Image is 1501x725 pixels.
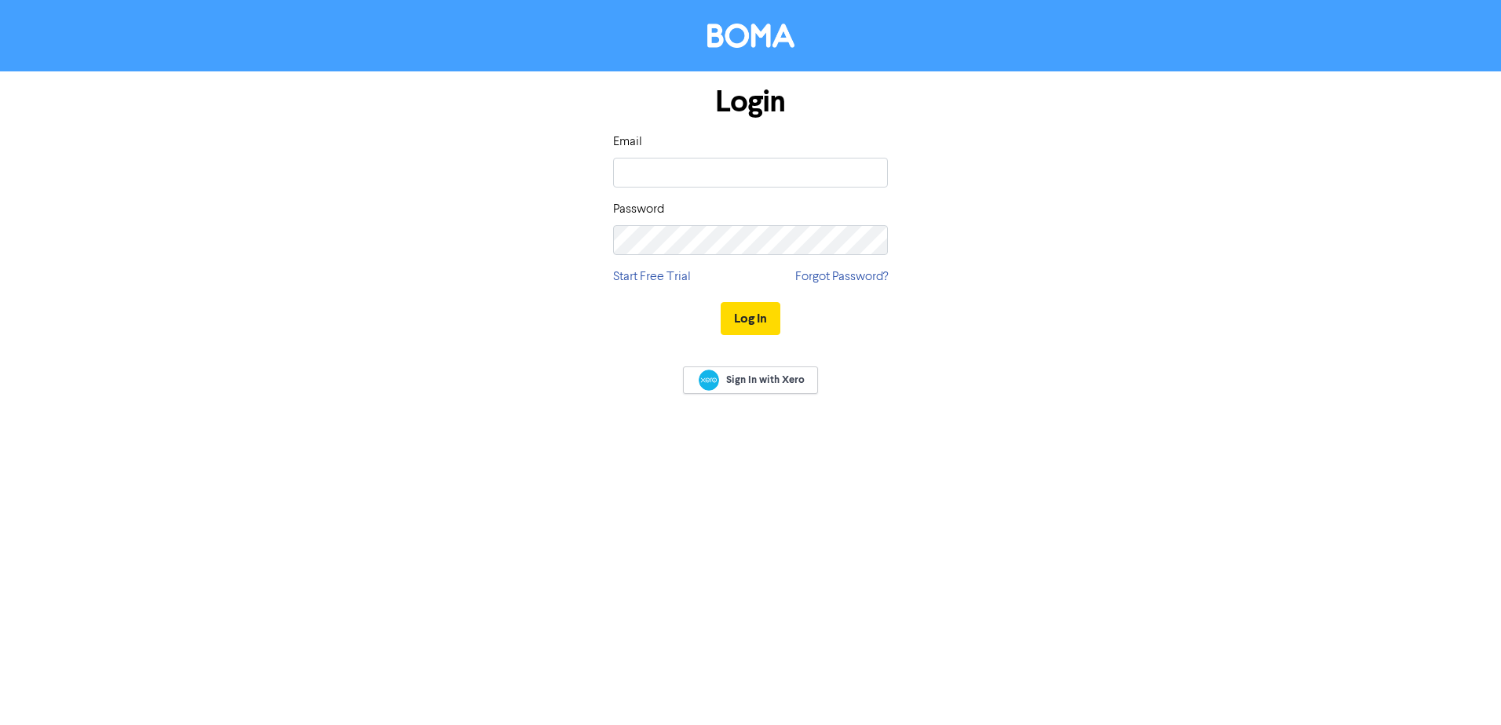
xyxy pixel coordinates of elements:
[613,268,691,286] a: Start Free Trial
[613,133,642,151] label: Email
[699,370,719,391] img: Xero logo
[721,302,780,335] button: Log In
[707,24,794,48] img: BOMA Logo
[726,373,805,387] span: Sign In with Xero
[683,366,818,394] a: Sign In with Xero
[795,268,888,286] a: Forgot Password?
[613,200,664,219] label: Password
[613,84,888,120] h1: Login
